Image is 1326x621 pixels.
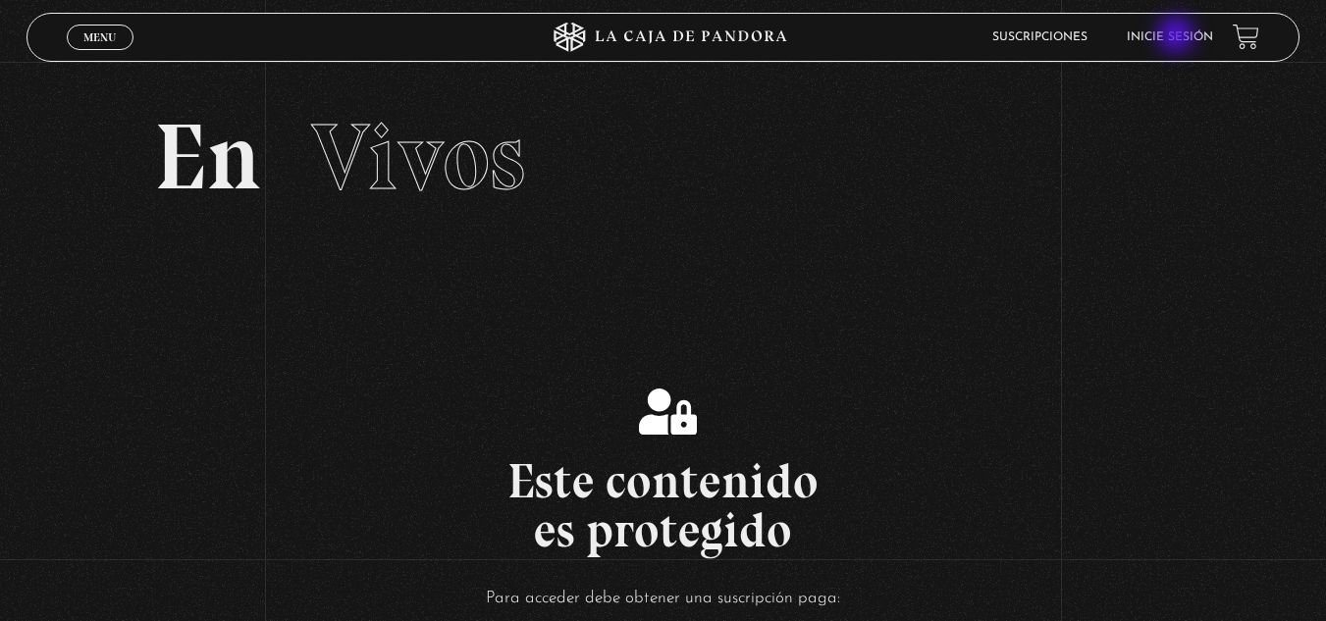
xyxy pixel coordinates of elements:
h2: En [154,111,1173,204]
a: Suscripciones [992,31,1087,43]
span: Vivos [311,101,525,213]
a: Inicie sesión [1127,31,1213,43]
a: View your shopping cart [1233,24,1259,50]
span: Cerrar [77,47,123,61]
span: Menu [83,31,116,43]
